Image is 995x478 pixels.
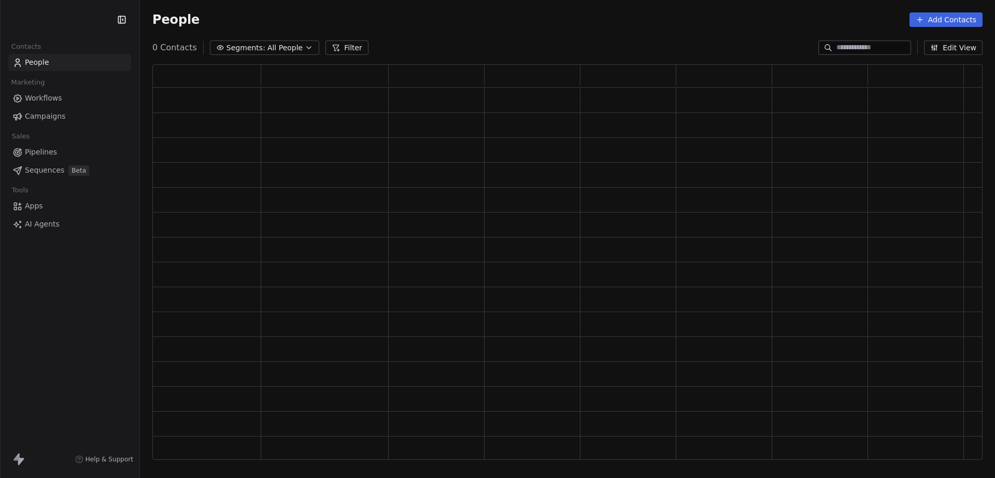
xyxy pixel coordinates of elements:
a: Campaigns [8,108,131,125]
span: People [152,12,200,27]
span: People [25,57,49,68]
span: Contacts [7,39,46,54]
a: Workflows [8,90,131,107]
span: Help & Support [86,455,133,463]
button: Add Contacts [909,12,983,27]
span: Pipelines [25,147,57,158]
span: Campaigns [25,111,65,122]
a: SequencesBeta [8,162,131,179]
span: Segments: [226,43,265,53]
a: Pipelines [8,144,131,161]
a: People [8,54,131,71]
span: Sequences [25,165,64,176]
a: Apps [8,198,131,215]
span: AI Agents [25,219,60,230]
span: Sales [7,129,34,144]
span: Workflows [25,93,62,104]
a: AI Agents [8,216,131,233]
span: Apps [25,201,43,212]
button: Filter [325,40,368,55]
a: Help & Support [75,455,133,463]
span: All People [267,43,303,53]
span: Beta [68,165,89,176]
button: Edit View [924,40,983,55]
span: Tools [7,182,33,198]
span: 0 Contacts [152,41,197,54]
span: Marketing [7,75,49,90]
